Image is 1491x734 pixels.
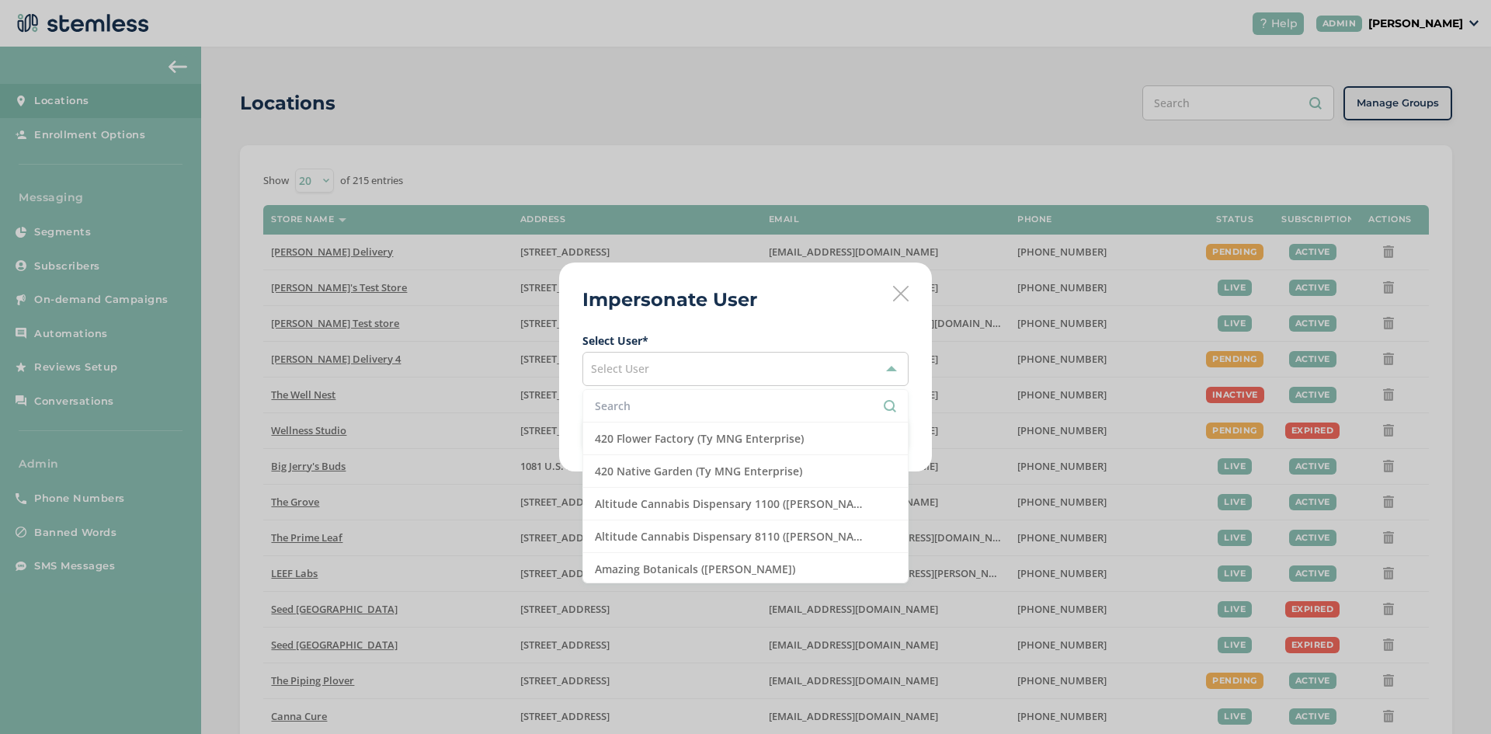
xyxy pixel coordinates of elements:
li: 420 Flower Factory (Ty MNG Enterprise) [583,423,908,455]
li: Altitude Cannabis Dispensary 8110 ([PERSON_NAME]) [583,520,908,553]
li: Altitude Cannabis Dispensary 1100 ([PERSON_NAME]) [583,488,908,520]
li: 420 Native Garden (Ty MNG Enterprise) [583,455,908,488]
span: Select User [591,361,649,376]
iframe: Chat Widget [1413,659,1491,734]
input: Search [595,398,896,414]
h2: Impersonate User [582,286,757,314]
li: Amazing Botanicals ([PERSON_NAME]) [583,553,908,586]
label: Select User [582,332,909,349]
